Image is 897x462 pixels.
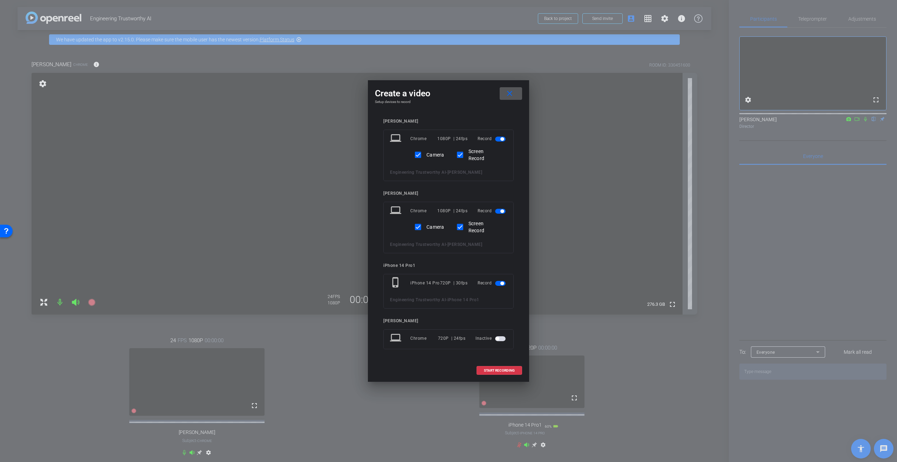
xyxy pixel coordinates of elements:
[410,132,437,145] div: Chrome
[390,242,446,247] span: Engineering Trustworthy AI
[467,148,499,162] label: Screen Record
[383,263,514,268] div: iPhone 14 Pro1
[440,277,468,289] div: 720P | 30fps
[505,89,514,98] mat-icon: close
[375,87,522,100] div: Create a video
[390,170,446,175] span: Engineering Trustworthy AI
[446,297,447,302] span: -
[410,205,437,217] div: Chrome
[478,205,507,217] div: Record
[484,369,515,372] span: START RECORDING
[446,242,447,247] span: -
[390,297,446,302] span: Engineering Trustworthy AI
[438,332,466,345] div: 720P | 24fps
[447,297,479,302] span: iPhone 14 Pro1
[437,132,467,145] div: 1080P | 24fps
[390,205,403,217] mat-icon: laptop
[390,332,403,345] mat-icon: laptop
[383,191,514,196] div: [PERSON_NAME]
[447,242,482,247] span: [PERSON_NAME]
[383,318,514,324] div: [PERSON_NAME]
[410,332,438,345] div: Chrome
[447,170,482,175] span: [PERSON_NAME]
[478,132,507,145] div: Record
[467,220,499,234] label: Screen Record
[390,132,403,145] mat-icon: laptop
[477,366,522,375] button: START RECORDING
[475,332,507,345] div: Inactive
[425,223,444,230] label: Camera
[437,205,467,217] div: 1080P | 24fps
[446,170,447,175] span: -
[375,100,522,104] h4: Setup devices to record
[478,277,507,289] div: Record
[383,119,514,124] div: [PERSON_NAME]
[390,277,403,289] mat-icon: phone_iphone
[425,151,444,158] label: Camera
[410,277,440,289] div: iPhone 14 Pro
